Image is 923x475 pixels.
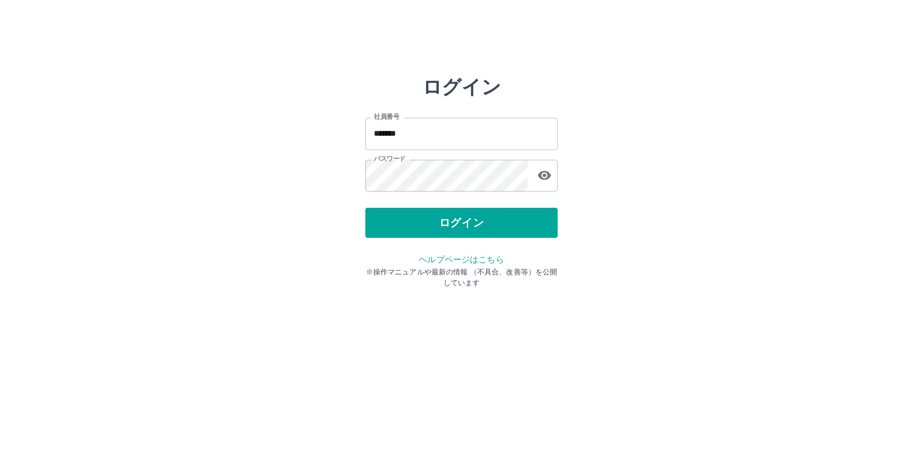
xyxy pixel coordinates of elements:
button: ログイン [365,208,558,238]
a: ヘルプページはこちら [419,255,504,264]
h2: ログイン [422,76,501,98]
p: ※操作マニュアルや最新の情報 （不具合、改善等）を公開しています [365,267,558,288]
label: パスワード [374,154,406,163]
label: 社員番号 [374,112,399,121]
